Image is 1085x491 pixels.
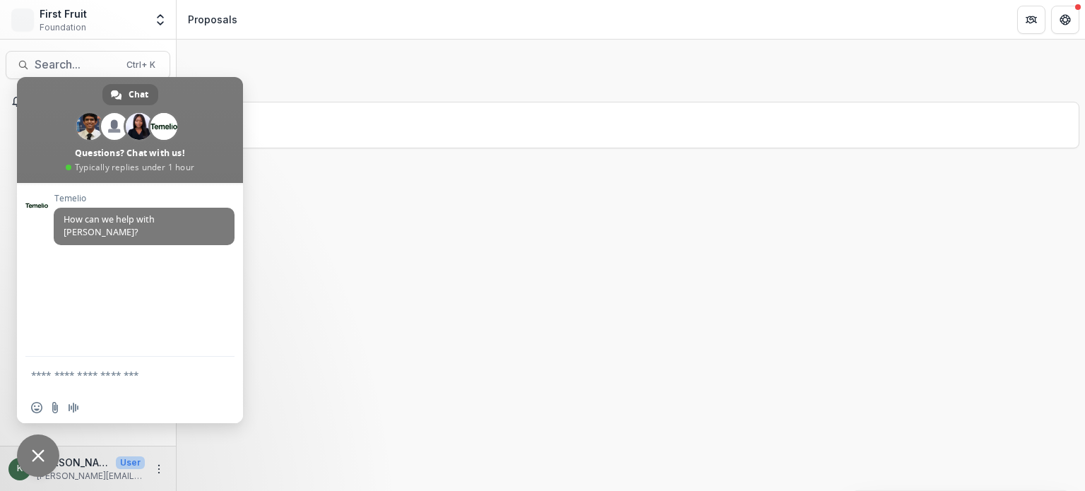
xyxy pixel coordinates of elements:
span: Search... [35,58,118,71]
p: User [116,456,145,469]
button: Search... [6,51,170,79]
span: Temelio [54,194,235,203]
button: Get Help [1051,6,1079,34]
span: Chat [129,84,148,105]
button: Notifications [6,90,170,113]
nav: breadcrumb [182,9,243,30]
a: Close chat [17,434,59,477]
span: Insert an emoji [31,402,42,413]
div: First Fruit [40,6,87,21]
div: Ctrl + K [124,57,158,73]
span: Audio message [68,402,79,413]
button: Partners [1017,6,1045,34]
p: [PERSON_NAME][EMAIL_ADDRESS][DOMAIN_NAME] [37,470,145,483]
span: Foundation [40,21,86,34]
a: Chat [102,84,158,105]
button: More [150,461,167,478]
textarea: Compose your message... [31,357,201,392]
button: Open entity switcher [150,6,170,34]
div: Kelly [17,464,23,473]
div: Proposals [188,12,237,27]
span: How can we help with [PERSON_NAME]? [64,213,155,238]
span: Send a file [49,402,61,413]
p: [PERSON_NAME] [37,455,110,470]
